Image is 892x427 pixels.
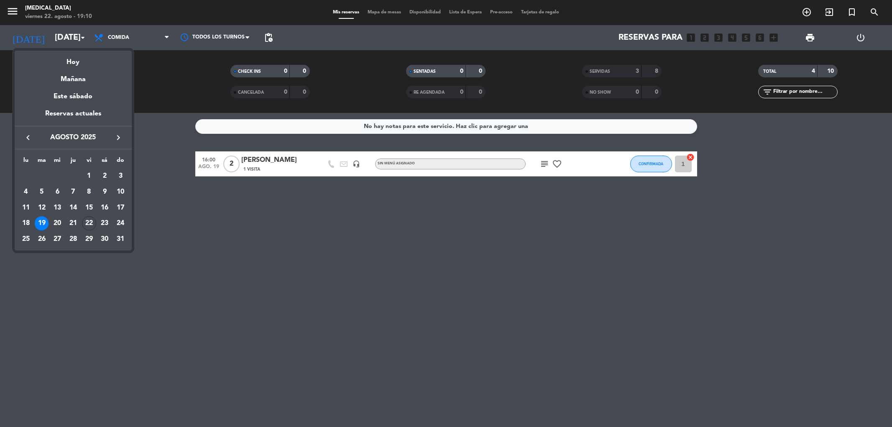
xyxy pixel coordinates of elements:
[66,216,80,230] div: 21
[18,184,34,200] td: 4 de agosto de 2025
[35,185,49,199] div: 5
[19,201,33,215] div: 11
[19,216,33,230] div: 18
[113,201,128,215] div: 17
[82,169,96,183] div: 1
[82,201,96,215] div: 15
[36,132,111,143] span: agosto 2025
[112,184,128,200] td: 10 de agosto de 2025
[113,169,128,183] div: 3
[82,185,96,199] div: 8
[112,231,128,247] td: 31 de agosto de 2025
[81,156,97,169] th: viernes
[50,185,64,199] div: 6
[97,200,113,216] td: 16 de agosto de 2025
[81,231,97,247] td: 29 de agosto de 2025
[97,232,112,246] div: 30
[66,232,80,246] div: 28
[19,232,33,246] div: 25
[97,201,112,215] div: 16
[81,169,97,184] td: 1 de agosto de 2025
[97,231,113,247] td: 30 de agosto de 2025
[65,156,81,169] th: jueves
[50,216,64,230] div: 20
[35,201,49,215] div: 12
[49,156,65,169] th: miércoles
[20,132,36,143] button: keyboard_arrow_left
[97,216,113,232] td: 23 de agosto de 2025
[15,108,132,125] div: Reservas actuales
[97,184,113,200] td: 9 de agosto de 2025
[34,184,50,200] td: 5 de agosto de 2025
[97,185,112,199] div: 9
[66,201,80,215] div: 14
[113,232,128,246] div: 31
[15,85,132,108] div: Este sábado
[19,185,33,199] div: 4
[113,133,123,143] i: keyboard_arrow_right
[81,184,97,200] td: 8 de agosto de 2025
[65,200,81,216] td: 14 de agosto de 2025
[23,133,33,143] i: keyboard_arrow_left
[112,156,128,169] th: domingo
[113,185,128,199] div: 10
[35,216,49,230] div: 19
[34,216,50,232] td: 19 de agosto de 2025
[15,68,132,85] div: Mañana
[50,201,64,215] div: 13
[18,231,34,247] td: 25 de agosto de 2025
[81,200,97,216] td: 15 de agosto de 2025
[49,200,65,216] td: 13 de agosto de 2025
[18,156,34,169] th: lunes
[97,169,112,183] div: 2
[18,169,81,184] td: AGO.
[34,231,50,247] td: 26 de agosto de 2025
[49,184,65,200] td: 6 de agosto de 2025
[113,216,128,230] div: 24
[97,216,112,230] div: 23
[97,169,113,184] td: 2 de agosto de 2025
[65,231,81,247] td: 28 de agosto de 2025
[82,232,96,246] div: 29
[112,216,128,232] td: 24 de agosto de 2025
[65,184,81,200] td: 7 de agosto de 2025
[49,216,65,232] td: 20 de agosto de 2025
[18,200,34,216] td: 11 de agosto de 2025
[15,51,132,68] div: Hoy
[112,200,128,216] td: 17 de agosto de 2025
[82,216,96,230] div: 22
[18,216,34,232] td: 18 de agosto de 2025
[65,216,81,232] td: 21 de agosto de 2025
[34,200,50,216] td: 12 de agosto de 2025
[111,132,126,143] button: keyboard_arrow_right
[34,156,50,169] th: martes
[81,216,97,232] td: 22 de agosto de 2025
[49,231,65,247] td: 27 de agosto de 2025
[112,169,128,184] td: 3 de agosto de 2025
[97,156,113,169] th: sábado
[35,232,49,246] div: 26
[66,185,80,199] div: 7
[50,232,64,246] div: 27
